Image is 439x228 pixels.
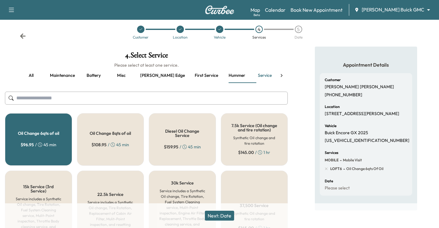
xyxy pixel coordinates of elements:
[330,166,342,171] span: LOFT6
[214,35,226,39] div: Vehicle
[108,68,135,83] button: Misc
[325,111,399,117] p: [STREET_ADDRESS][PERSON_NAME]
[325,138,409,143] p: [US_VEHICLE_IDENTIFICATION_NUMBER]
[252,35,266,39] div: Services
[325,92,362,98] p: [PHONE_NUMBER]
[295,35,303,39] div: Date
[255,26,263,33] div: 4
[5,52,288,62] h1: 4 . Select Service
[325,185,350,191] p: Please select
[173,35,188,39] div: Location
[238,149,270,155] div: / 1 hr
[325,179,333,183] h6: Date
[90,131,131,135] h5: Oil Change 8qts of oil
[190,68,223,83] button: First service
[18,131,59,135] h5: Oil Change 6qts of oil
[20,33,26,39] div: Back
[265,6,286,14] a: Calendar
[342,166,345,172] span: -
[325,151,338,155] h6: Services
[231,123,278,132] h5: 7.5k Service (Oil change and tire rotation)
[45,68,80,83] button: Maintenance
[325,78,341,82] h6: Customer
[21,142,34,148] span: $ 96.95
[133,35,148,39] div: Customer
[17,68,45,83] button: all
[205,211,234,221] button: Next: Date
[91,142,129,148] div: / 45 min
[325,105,340,109] h6: Location
[164,144,201,150] div: / 45 min
[164,144,178,150] span: $ 159.95
[325,124,336,128] h6: Vehicle
[205,6,234,14] img: Curbee Logo
[17,68,275,83] div: basic tabs example
[291,6,343,14] a: Book New Appointment
[362,6,424,13] span: [PERSON_NAME] Buick GMC
[339,157,342,163] span: -
[251,68,278,83] button: Service
[254,13,260,17] div: Beta
[15,184,62,193] h5: 15k Service (3rd Service)
[135,68,190,83] button: [PERSON_NAME] edge
[80,68,108,83] button: Battery
[231,135,278,146] h6: Synthetic Oil change and tire rotation
[91,142,107,148] span: $ 108.95
[223,68,251,83] button: Hummer
[342,158,362,163] span: Mobile Visit
[320,61,412,68] h5: Appointment Details
[159,129,206,138] h5: Diesel Oil Change Service
[171,181,194,185] h5: 30k Service
[250,6,260,14] a: MapBeta
[238,149,254,155] span: $ 145.00
[5,62,288,68] h6: Please select at least one service.
[325,84,394,90] p: [PERSON_NAME] [PERSON_NAME]
[97,192,124,197] h5: 22.5k Service
[21,142,56,148] div: / 45 min
[325,158,339,163] span: MOBILE
[295,26,302,33] div: 5
[345,166,384,171] span: Oil Change 6qts of oil
[325,130,368,136] p: Buick Encore GX 2025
